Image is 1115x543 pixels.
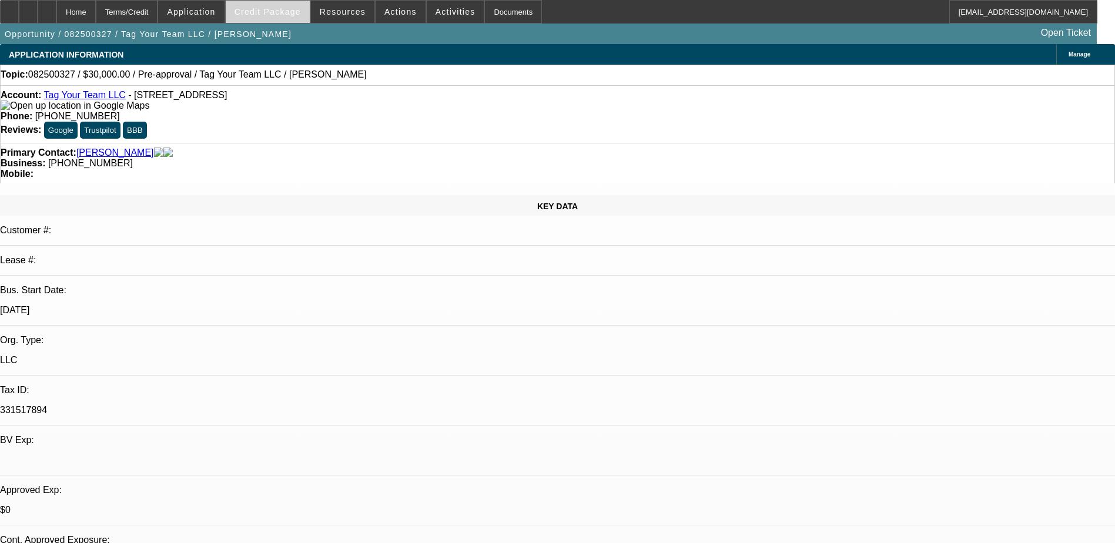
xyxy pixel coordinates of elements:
button: Resources [311,1,374,23]
span: APPLICATION INFORMATION [9,50,123,59]
a: [PERSON_NAME] [76,148,154,158]
strong: Reviews: [1,125,41,135]
strong: Business: [1,158,45,168]
strong: Primary Contact: [1,148,76,158]
img: linkedin-icon.png [163,148,173,158]
button: Google [44,122,78,139]
button: Trustpilot [80,122,120,139]
span: Credit Package [235,7,301,16]
span: Actions [384,7,417,16]
span: Activities [436,7,476,16]
span: Opportunity / 082500327 / Tag Your Team LLC / [PERSON_NAME] [5,29,292,39]
span: - [STREET_ADDRESS] [128,90,227,100]
a: Open Ticket [1036,23,1096,43]
strong: Topic: [1,69,28,80]
span: Manage [1069,51,1090,58]
span: KEY DATA [537,202,578,211]
button: Application [158,1,224,23]
button: Actions [376,1,426,23]
img: Open up location in Google Maps [1,100,149,111]
span: Application [167,7,215,16]
span: [PHONE_NUMBER] [48,158,133,168]
strong: Mobile: [1,169,34,179]
strong: Phone: [1,111,32,121]
a: Tag Your Team LLC [43,90,125,100]
strong: Account: [1,90,41,100]
a: View Google Maps [1,100,149,110]
button: Activities [427,1,484,23]
span: Resources [320,7,366,16]
button: Credit Package [226,1,310,23]
span: 082500327 / $30,000.00 / Pre-approval / Tag Your Team LLC / [PERSON_NAME] [28,69,367,80]
span: [PHONE_NUMBER] [35,111,120,121]
img: facebook-icon.png [154,148,163,158]
button: BBB [123,122,147,139]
